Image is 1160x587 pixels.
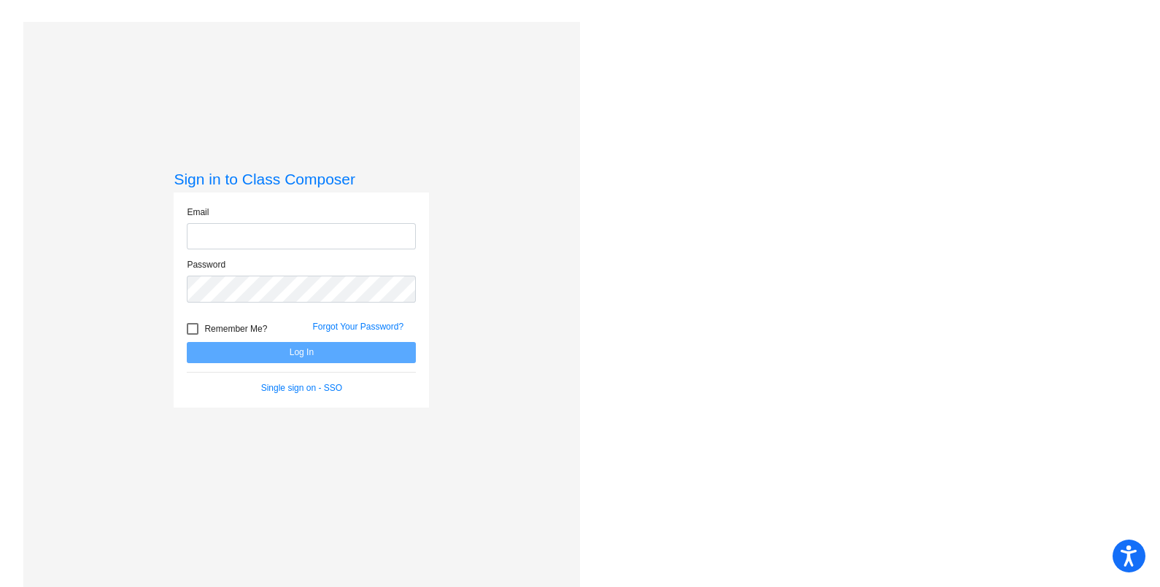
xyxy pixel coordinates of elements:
span: Remember Me? [204,320,267,338]
label: Password [187,258,225,271]
a: Forgot Your Password? [312,322,403,332]
label: Email [187,206,209,219]
a: Single sign on - SSO [261,383,342,393]
h3: Sign in to Class Composer [174,170,429,188]
button: Log In [187,342,416,363]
